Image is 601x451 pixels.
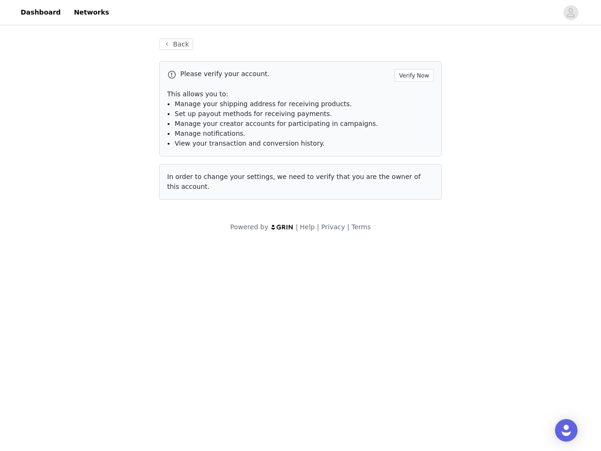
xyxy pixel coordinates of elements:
[555,419,578,442] div: Open Intercom Messenger
[347,223,349,231] span: |
[15,2,66,23] a: Dashboard
[321,223,345,231] a: Privacy
[270,224,294,230] img: logo
[159,39,193,50] button: Back
[180,69,391,79] p: Please verify your account.
[175,120,378,127] span: Manage your creator accounts for participating in campaigns.
[167,173,421,190] span: In order to change your settings, we need to verify that you are the owner of this account.
[566,5,575,20] div: avatar
[175,100,352,108] span: Manage your shipping address for receiving products.
[300,223,315,231] a: Help
[296,223,298,231] span: |
[351,223,370,231] a: Terms
[167,89,434,99] p: This allows you to:
[175,110,332,117] span: Set up payout methods for receiving payments.
[175,140,324,147] span: View your transaction and conversion history.
[230,223,268,231] span: Powered by
[175,130,246,137] span: Manage notifications.
[394,69,434,82] button: Verify Now
[317,223,319,231] span: |
[68,2,115,23] a: Networks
